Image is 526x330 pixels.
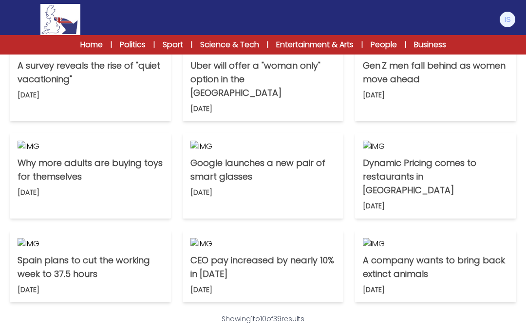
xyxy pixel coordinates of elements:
[18,59,163,86] p: A survey reveals the rise of "quiet vacationing"
[363,285,385,294] p: [DATE]
[111,40,112,50] span: |
[10,36,171,121] a: IMG A survey reveals the rise of "quiet vacationing" [DATE]
[18,238,163,250] img: IMG
[363,201,385,211] p: [DATE]
[183,36,344,121] a: IMG Uber will offer a "woman only" option in the [GEOGRAPHIC_DATA] [DATE]
[18,187,39,197] p: [DATE]
[10,4,111,35] a: Logo
[10,230,171,302] a: IMG Spain plans to cut the working week to 37.5 hours [DATE]
[251,314,253,324] span: 1
[355,230,516,302] a: IMG A company wants to bring back extinct animals [DATE]
[80,39,103,51] a: Home
[18,141,163,152] img: IMG
[276,39,354,51] a: Entertainment & Arts
[414,39,446,51] a: Business
[363,238,508,250] img: IMG
[190,104,212,113] p: [DATE]
[355,36,516,121] a: IMG Gen Z men fall behind as women move ahead [DATE]
[405,40,406,50] span: |
[190,156,336,183] p: Google launches a new pair of smart glasses
[273,314,282,324] span: 39
[363,141,508,152] img: IMG
[190,238,336,250] img: IMG
[190,187,212,197] p: [DATE]
[500,12,515,27] img: Iacopo Stracca
[363,254,508,281] p: A company wants to bring back extinct animals
[183,133,344,219] a: IMG Google launches a new pair of smart glasses [DATE]
[153,40,155,50] span: |
[361,40,363,50] span: |
[267,40,268,50] span: |
[363,90,385,100] p: [DATE]
[222,314,304,324] p: Showing to of results
[371,39,397,51] a: People
[355,133,516,219] a: IMG Dynamic Pricing comes to restaurants in [GEOGRAPHIC_DATA] [DATE]
[40,4,80,35] img: Logo
[18,285,39,294] p: [DATE]
[183,230,344,302] a: IMG CEO pay increased by nearly 10% in [DATE] [DATE]
[190,59,336,100] p: Uber will offer a "woman only" option in the [GEOGRAPHIC_DATA]
[120,39,146,51] a: Politics
[190,254,336,281] p: CEO pay increased by nearly 10% in [DATE]
[260,314,266,324] span: 10
[18,156,163,183] p: Why more adults are buying toys for themselves
[363,59,508,86] p: Gen Z men fall behind as women move ahead
[190,285,212,294] p: [DATE]
[163,39,183,51] a: Sport
[10,133,171,219] a: IMG Why more adults are buying toys for themselves [DATE]
[363,156,508,197] p: Dynamic Pricing comes to restaurants in [GEOGRAPHIC_DATA]
[190,141,336,152] img: IMG
[200,39,259,51] a: Science & Tech
[18,254,163,281] p: Spain plans to cut the working week to 37.5 hours
[18,90,39,100] p: [DATE]
[191,40,192,50] span: |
